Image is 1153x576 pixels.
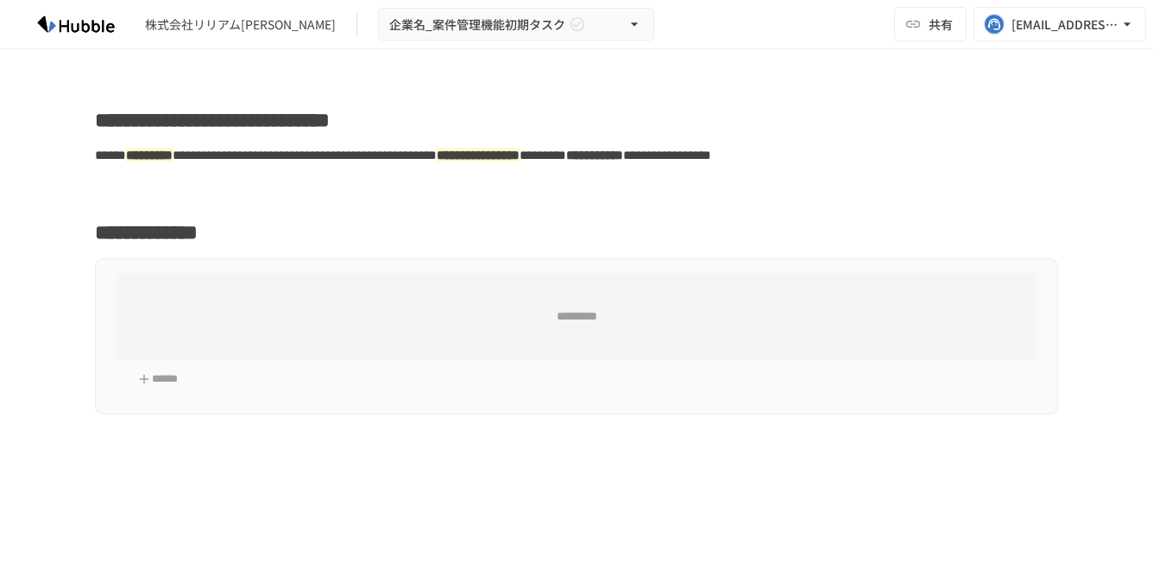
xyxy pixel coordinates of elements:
[21,10,131,38] img: HzDRNkGCf7KYO4GfwKnzITak6oVsp5RHeZBEM1dQFiQ
[1011,14,1118,35] div: [EMAIL_ADDRESS][DOMAIN_NAME]
[894,7,967,41] button: 共有
[145,16,336,34] div: 株式会社リリアム[PERSON_NAME]
[378,8,654,41] button: 企業名_案件管理機能初期タスク
[929,15,953,34] span: 共有
[389,14,565,35] span: 企業名_案件管理機能初期タスク
[973,7,1146,41] button: [EMAIL_ADDRESS][DOMAIN_NAME]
